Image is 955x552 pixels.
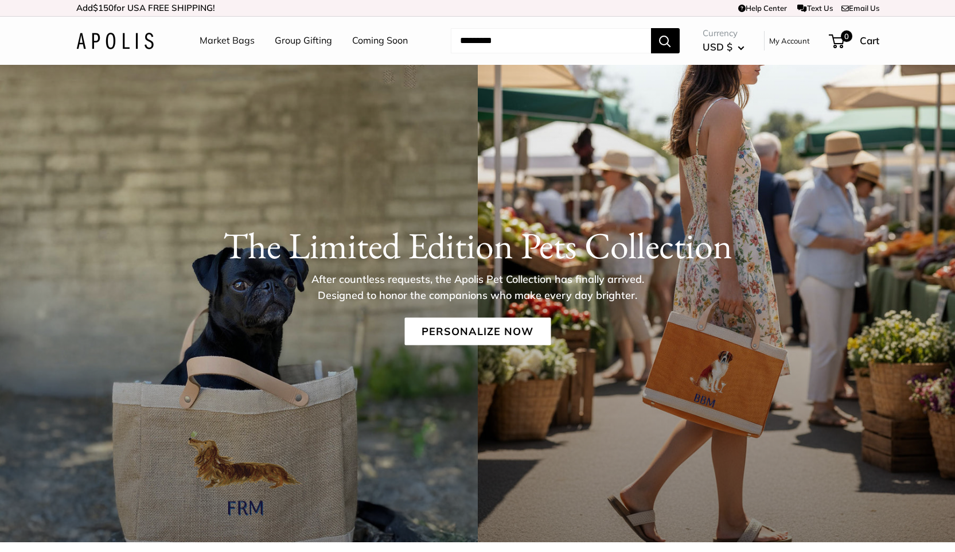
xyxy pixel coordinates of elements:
a: Personalize Now [404,317,551,345]
img: Apolis [76,33,154,49]
span: Cart [860,34,879,46]
h1: The Limited Edition Pets Collection [76,223,879,267]
a: My Account [769,34,810,48]
span: Currency [703,25,744,41]
a: Market Bags [200,32,255,49]
a: Group Gifting [275,32,332,49]
span: 0 [840,30,852,42]
a: Email Us [841,3,879,13]
a: Text Us [797,3,832,13]
span: USD $ [703,41,732,53]
a: Coming Soon [352,32,408,49]
button: Search [651,28,680,53]
button: USD $ [703,38,744,56]
p: After countless requests, the Apolis Pet Collection has finally arrived. Designed to honor the co... [291,271,664,303]
input: Search... [451,28,651,53]
a: Help Center [738,3,787,13]
span: $150 [93,2,114,13]
a: 0 Cart [830,32,879,50]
